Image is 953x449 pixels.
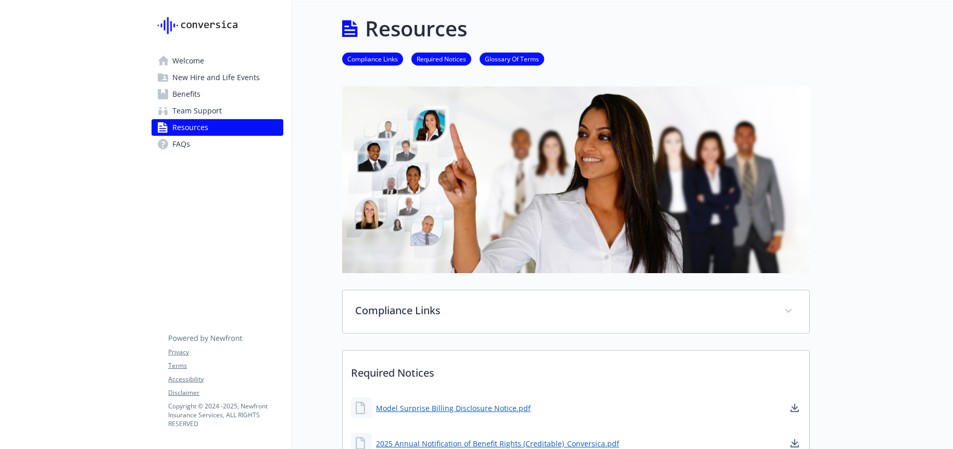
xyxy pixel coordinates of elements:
[152,119,283,136] a: Resources
[172,69,260,86] span: New Hire and Life Events
[168,361,283,370] a: Terms
[168,375,283,384] a: Accessibility
[172,102,222,119] span: Team Support
[172,136,190,152] span: FAQs
[343,290,809,333] div: Compliance Links
[152,69,283,86] a: New Hire and Life Events
[355,303,772,318] p: Compliance Links
[152,86,283,102] a: Benefits
[365,13,467,44] h1: Resources
[152,136,283,152] a: FAQs
[376,438,619,449] a: 2025 Annual Notification of Benefit Rights (Creditable)_Conversica.pdf
[152,102,283,119] a: Team Support
[168,348,283,357] a: Privacy
[172,119,208,136] span: Resources
[152,53,283,69] a: Welcome
[343,351,809,389] p: Required Notices
[168,388,283,397] a: Disclaimer
[342,54,403,63] a: Compliance Links
[172,86,200,102] span: Benefits
[172,53,204,69] span: Welcome
[376,403,531,414] a: Model Surprise Billing Disclosure Notice.pdf
[480,54,544,63] a: Glossary Of Terms
[788,402,801,414] a: download document
[168,402,283,428] p: Copyright © 2024 - 2025 , Newfront Insurance Services, ALL RIGHTS RESERVED
[411,54,471,63] a: Required Notices
[342,86,810,273] img: resources page banner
